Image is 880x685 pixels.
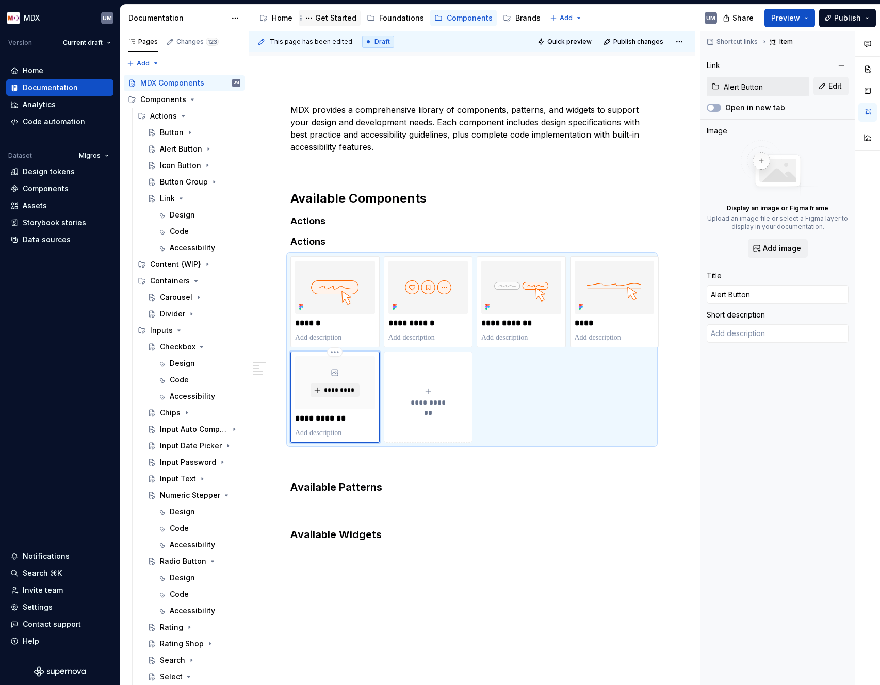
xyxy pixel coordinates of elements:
span: Publish [834,13,861,23]
span: 123 [206,38,219,46]
a: Accessibility [153,240,245,256]
button: Publish [819,9,876,27]
div: Components [447,13,493,23]
div: Rating [160,622,183,632]
span: Quick preview [547,38,592,46]
span: Add [137,59,150,68]
button: Migros [74,148,113,163]
div: Accessibility [170,391,215,402]
button: Publish changes [600,35,668,49]
span: Publish changes [613,38,663,46]
div: Divider [160,309,185,319]
div: Input Text [160,474,196,484]
div: Carousel [160,292,192,303]
a: Home [6,62,113,79]
a: Design [153,570,245,586]
a: Code [153,586,245,603]
span: Current draft [63,39,103,47]
div: Icon Button [160,160,201,171]
a: Input Password [143,454,245,471]
div: Code [170,523,189,533]
a: Search [143,652,245,669]
a: Input Date Picker [143,438,245,454]
p: Upload an image file or select a Figma layer to display in your documentation. [707,214,849,231]
div: Dataset [8,152,32,160]
div: Data sources [23,235,71,245]
div: Assets [23,201,47,211]
a: Home [255,10,297,26]
a: Select [143,669,245,685]
div: Short description [707,310,765,320]
h3: Available Patterns [290,480,654,494]
div: UM [103,14,112,22]
div: MDX [24,13,40,23]
a: Input Text [143,471,245,487]
div: Input Password [160,457,216,467]
div: Button Group [160,177,208,187]
a: Foundations [363,10,428,26]
button: Contact support [6,616,113,632]
div: Analytics [23,99,56,110]
div: Title [707,271,722,281]
button: Share [718,9,760,27]
a: Radio Button [143,553,245,570]
span: This page has been edited. [270,38,354,46]
div: Code [170,375,189,385]
div: Documentation [128,13,226,23]
a: Design tokens [6,163,113,180]
a: Brands [499,10,545,26]
a: Assets [6,197,113,214]
a: Get Started [299,10,361,26]
svg: Supernova Logo [34,666,86,677]
a: Button Group [143,174,245,190]
a: Rating [143,619,245,636]
span: Add [560,14,573,22]
img: 8d57b173-e9aa-42c2-9b32-be3c168701cc.png [388,261,468,314]
div: Page tree [255,8,545,28]
div: Input Date Picker [160,441,222,451]
div: Containers [150,276,190,286]
span: Edit [828,81,842,91]
h4: Actions [290,236,654,248]
div: Design [170,573,195,583]
label: Open in new tab [725,103,785,113]
div: Input Auto Complete [160,424,228,435]
img: b08c4a59-74dc-4695-9ac3-00878eb40397.png [575,261,655,314]
div: Actions [150,111,177,121]
div: Accessibility [170,243,215,253]
button: Edit [813,77,849,95]
div: Rating Shop [160,639,204,649]
div: Components [124,91,245,108]
a: Analytics [6,96,113,113]
div: UM [706,14,715,22]
a: Accessibility [153,388,245,405]
div: Design tokens [23,166,75,177]
div: Accessibility [170,540,215,550]
p: Display an image or Figma frame [727,204,828,212]
h2: Available Components [290,190,654,207]
img: 638f4248-8312-4c23-930c-d3df916cefe5.png [295,261,375,314]
a: Chips [143,405,245,421]
div: Code automation [23,116,85,127]
p: MDX provides a comprehensive library of components, patterns, and widgets to support your design ... [290,104,654,153]
div: Design [170,507,195,517]
div: Content {WIP} [134,256,245,273]
div: Get Started [315,13,356,23]
div: Checkbox [160,342,195,352]
a: Invite team [6,582,113,598]
div: Design [170,358,195,369]
div: Version [8,39,32,47]
div: Button [160,127,184,138]
button: Quick preview [534,35,596,49]
a: Design [153,355,245,372]
span: Add image [763,243,801,254]
div: Inputs [134,322,245,339]
div: Search [160,655,185,665]
div: UM [234,78,239,88]
a: Input Auto Complete [143,421,245,438]
div: Radio Button [160,556,206,566]
button: Search ⌘K [6,565,113,581]
div: Settings [23,602,53,612]
div: Image [707,126,727,136]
